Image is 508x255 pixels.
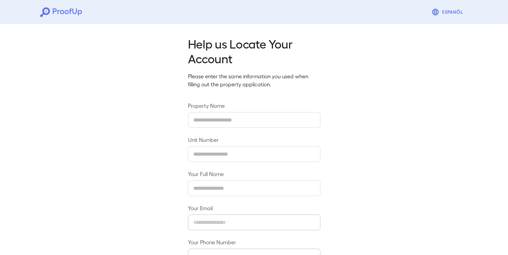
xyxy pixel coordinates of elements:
h2: Help us Locate Your Account [188,36,320,66]
label: Your Full Name [188,170,320,178]
button: Espanõl [429,5,468,19]
label: Your Phone Number [188,238,320,246]
label: Your Email [188,204,320,212]
p: Please enter the same information you used when filling out the property application. [188,72,320,88]
label: Unit Number [188,136,320,144]
label: Property Name [188,102,320,109]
